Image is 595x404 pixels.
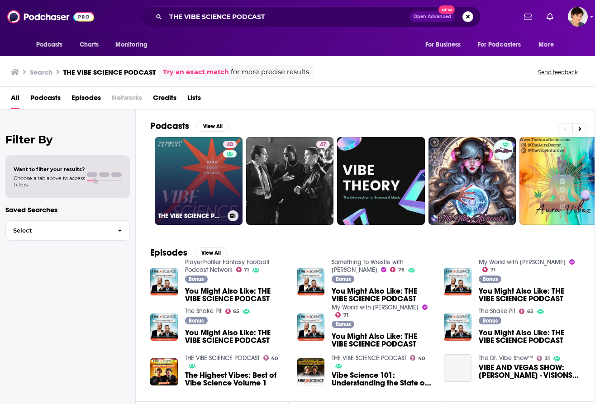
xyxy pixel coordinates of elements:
[444,314,471,341] img: You Might Also Like: THE VIBE SCIENCE PODCAST
[490,268,495,272] span: 71
[150,120,229,132] a: PodcastsView All
[479,364,580,379] span: VIBE AND VEGAS SHOW: [PERSON_NAME] - VISIONS OF SCIENCE AND THE CANADIAN MULTICULTURAL INVENTORS ...
[479,258,566,266] a: My World with Jeff Jarrett
[320,140,326,149] span: 47
[187,90,201,109] a: Lists
[482,267,495,272] a: 71
[483,318,498,323] span: Bonus
[150,314,178,341] img: You Might Also Like: THE VIBE SCIENCE PODCAST
[185,258,269,274] a: PlayerProfiler Fantasy Football Podcast Network
[410,355,425,361] a: 40
[414,14,451,19] span: Open Advanced
[297,358,325,386] img: Vibe Science 101: Understanding the State of Health & Wellness | Ryan Alford and Chris Hansen
[537,356,550,361] a: 31
[150,247,187,258] h2: Episodes
[227,140,233,149] span: 40
[297,268,325,296] img: You Might Also Like: THE VIBE SCIENCE PODCAST
[543,9,557,24] a: Show notifications dropdown
[316,141,330,148] a: 47
[71,90,101,109] span: Episodes
[332,354,406,362] a: THE VIBE SCIENCE PODCAST
[332,333,433,348] a: You Might Also Like: THE VIBE SCIENCE PODCAST
[332,304,419,311] a: My World with Jeff Jarrett
[189,276,204,282] span: Bonus
[112,90,142,109] span: Networks
[185,371,286,387] a: The Highest Vibes: Best of Vibe Science Volume 1
[472,36,534,53] button: open menu
[545,356,550,361] span: 31
[223,141,237,148] a: 40
[444,268,471,296] img: You Might Also Like: THE VIBE SCIENCE PODCAST
[233,309,239,314] span: 65
[155,137,243,225] a: 40THE VIBE SCIENCE PODCAST
[520,9,536,24] a: Show notifications dropdown
[5,220,130,241] button: Select
[418,356,425,361] span: 40
[246,137,334,225] a: 47
[36,38,63,51] span: Podcasts
[271,356,278,361] span: 40
[479,329,580,344] a: You Might Also Like: THE VIBE SCIENCE PODCAST
[166,10,409,24] input: Search podcasts, credits, & more...
[263,355,278,361] a: 40
[185,287,286,303] a: You Might Also Like: THE VIBE SCIENCE PODCAST
[438,5,455,14] span: New
[425,38,461,51] span: For Business
[419,36,472,53] button: open menu
[332,287,433,303] a: You Might Also Like: THE VIBE SCIENCE PODCAST
[519,309,533,314] a: 65
[332,371,433,387] span: Vibe Science 101: Understanding the State of Health & Wellness | [PERSON_NAME] and [PERSON_NAME]
[7,8,94,25] img: Podchaser - Follow, Share and Rate Podcasts
[390,267,405,272] a: 76
[185,329,286,344] a: You Might Also Like: THE VIBE SCIENCE PODCAST
[163,67,229,77] a: Try an exact match
[30,68,52,76] h3: Search
[483,276,498,282] span: Bonus
[568,7,588,27] span: Logged in as bethwouldknow
[5,133,130,146] h2: Filter By
[74,36,105,53] a: Charts
[150,268,178,296] img: You Might Also Like: THE VIBE SCIENCE PODCAST
[479,307,515,315] a: The Snake Pit
[336,322,351,327] span: Bonus
[332,258,404,274] a: Something to Wrestle with Bruce Prichard
[336,276,351,282] span: Bonus
[6,228,110,233] span: Select
[14,166,85,172] span: Want to filter your results?
[236,267,249,272] a: 71
[332,371,433,387] a: Vibe Science 101: Understanding the State of Health & Wellness | Ryan Alford and Chris Hansen
[297,314,325,341] img: You Might Also Like: THE VIBE SCIENCE PODCAST
[478,38,521,51] span: For Podcasters
[568,7,588,27] button: Show profile menu
[196,121,229,132] button: View All
[479,287,580,303] a: You Might Also Like: THE VIBE SCIENCE PODCAST
[141,6,481,27] div: Search podcasts, credits, & more...
[30,36,75,53] button: open menu
[185,307,222,315] a: The Snake Pit
[153,90,176,109] a: Credits
[444,354,471,382] a: VIBE AND VEGAS SHOW: FRANCIS JEFFERS - VISIONS OF SCIENCE AND THE CANADIAN MULTICULTURAL INVENTOR...
[5,205,130,214] p: Saved Searches
[30,90,61,109] a: Podcasts
[527,309,533,314] span: 65
[150,247,227,258] a: EpisodesView All
[335,312,348,318] a: 71
[343,313,348,317] span: 71
[225,309,240,314] a: 65
[11,90,19,109] a: All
